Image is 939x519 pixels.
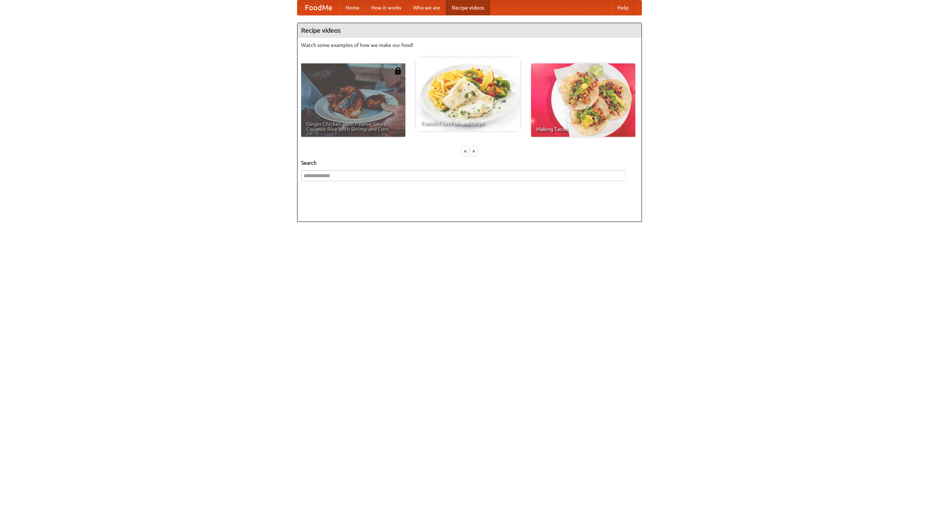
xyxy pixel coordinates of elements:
a: FoodMe [297,0,340,15]
div: « [462,146,468,156]
a: How it works [365,0,407,15]
p: Watch some examples of how we make our food! [301,41,638,49]
img: 483408.png [394,67,402,74]
a: Who we are [407,0,446,15]
div: » [471,146,477,156]
a: French Fries Fish and Chips [416,58,520,131]
h5: Search [301,159,638,167]
a: Home [340,0,365,15]
span: Making Tacos [536,127,630,132]
a: Making Tacos [531,63,635,137]
a: Help [611,0,634,15]
h4: Recipe videos [297,23,642,38]
a: Recipe videos [446,0,490,15]
span: French Fries Fish and Chips [421,121,515,126]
